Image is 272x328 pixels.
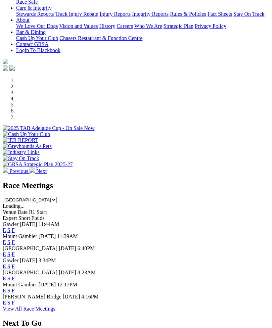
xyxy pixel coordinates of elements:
h2: Next To Go [3,319,269,328]
span: [DATE] [39,282,56,287]
div: About [16,23,269,29]
a: E [3,300,6,306]
a: History [99,23,115,29]
h2: Race Meetings [3,181,269,190]
span: 4:16PM [81,294,99,299]
a: Care & Integrity [16,5,52,11]
a: F [12,251,15,257]
a: Next [30,168,47,174]
a: F [12,276,15,281]
span: [DATE] [39,233,56,239]
a: S [7,251,10,257]
img: GRSA Strategic Plan 2025-27 [3,161,73,168]
span: [DATE] [59,270,76,275]
a: S [7,288,10,293]
span: Expert [3,215,17,221]
span: [DATE] [59,245,76,251]
a: E [3,251,6,257]
a: Strategic Plan [164,23,193,29]
a: Bar & Dining [16,29,46,35]
a: S [7,276,10,281]
span: Loading... [3,203,25,209]
span: Short [18,215,30,221]
a: About [16,17,30,23]
img: IER REPORT [3,137,38,143]
a: Rules & Policies [170,11,206,17]
span: [GEOGRAPHIC_DATA] [3,270,57,275]
div: Care & Integrity [16,11,269,17]
a: Integrity Reports [132,11,169,17]
span: [DATE] [20,257,37,263]
img: twitter.svg [9,65,15,71]
a: F [12,227,15,233]
span: 11:44AM [39,221,59,227]
a: Fact Sheets [208,11,232,17]
a: Vision and Values [59,23,98,29]
img: chevron-right-pager-white.svg [30,168,35,173]
a: S [7,264,10,269]
a: Stewards Reports [16,11,54,17]
a: Previous [3,168,30,174]
a: Stay On Track [233,11,264,17]
span: [DATE] [63,294,80,299]
img: Cash Up Your Club [3,131,50,137]
img: Stay On Track [3,155,39,161]
div: Bar & Dining [16,35,269,41]
img: Industry Links [3,149,40,155]
span: 12:17PM [57,282,77,287]
img: logo-grsa-white.png [3,59,8,64]
a: Track Injury Rebate [55,11,98,17]
img: 2025 TAB Adelaide Cup - On Sale Now [3,125,95,131]
span: Venue [3,209,16,215]
span: [GEOGRAPHIC_DATA] [3,245,57,251]
a: Who We Are [134,23,162,29]
a: We Love Our Dogs [16,23,58,29]
a: Cash Up Your Club [16,35,58,41]
a: F [12,300,15,306]
a: Login To Blackbook [16,47,60,53]
span: Mount Gambier [3,282,37,287]
a: E [3,239,6,245]
a: Chasers Restaurant & Function Centre [59,35,142,41]
img: Greyhounds As Pets [3,143,52,149]
span: Fields [31,215,44,221]
a: S [7,300,10,306]
a: S [7,227,10,233]
a: E [3,264,6,269]
span: 3:34PM [39,257,56,263]
span: Date [17,209,28,215]
a: View All Race Meetings [3,306,55,312]
a: Contact GRSA [16,41,48,47]
a: E [3,288,6,293]
a: Injury Reports [99,11,131,17]
a: E [3,276,6,281]
a: S [7,239,10,245]
a: Privacy Policy [195,23,226,29]
span: [PERSON_NAME] Bridge [3,294,61,299]
span: 11:39AM [57,233,78,239]
img: facebook.svg [3,65,8,71]
a: E [3,227,6,233]
img: chevron-left-pager-white.svg [3,168,8,173]
span: Next [36,168,47,174]
a: F [12,264,15,269]
span: Previous [9,168,28,174]
a: Careers [117,23,133,29]
span: R1 Start [29,209,47,215]
span: [DATE] [20,221,37,227]
span: Gawler [3,221,18,227]
span: 8:23AM [78,270,96,275]
span: Gawler [3,257,18,263]
a: F [12,239,15,245]
a: F [12,288,15,293]
span: Mount Gambier [3,233,37,239]
span: 6:40PM [78,245,95,251]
